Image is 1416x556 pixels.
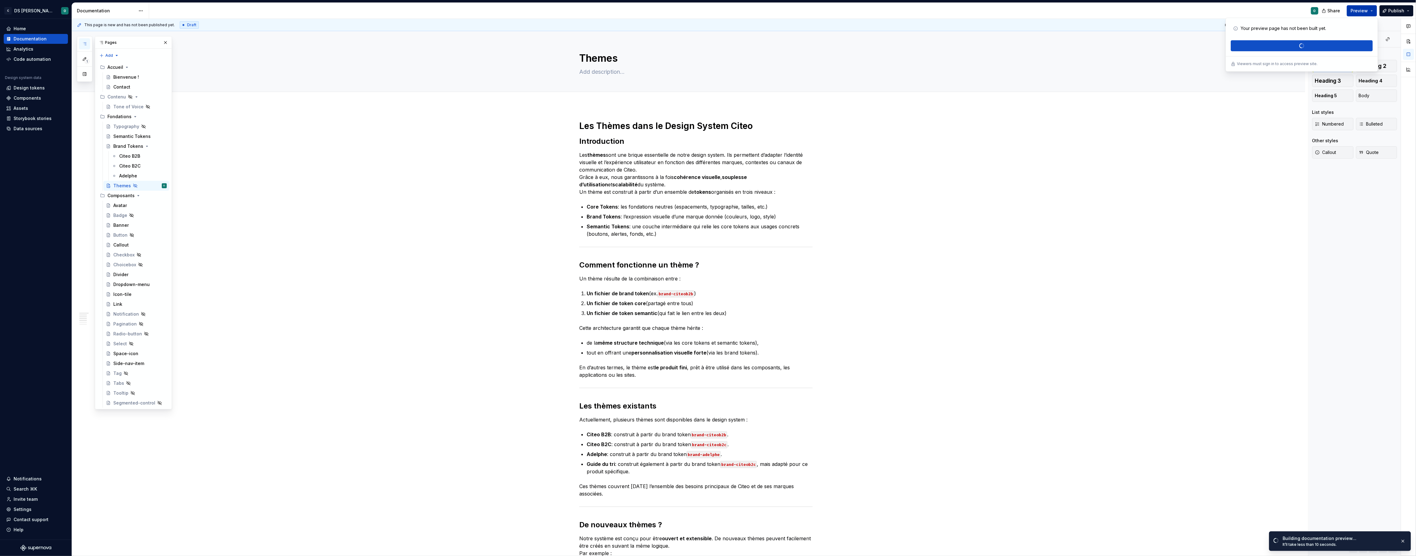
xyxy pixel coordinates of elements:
div: Fondations [107,114,132,120]
p: Ces thèmes couvrent [DATE] l’ensemble des besoins principaux de Citeo et de ses marques associées. [579,483,813,497]
div: Page tree [98,62,169,408]
span: Heading 4 [1359,78,1383,84]
div: Notification [113,311,139,317]
svg: Supernova Logo [20,545,51,551]
code: brand-citeob2b [691,431,727,438]
div: O [1313,8,1316,13]
div: O [164,183,165,189]
div: Accueil [107,64,123,70]
div: Link [113,301,122,307]
a: Choicebox [103,260,169,270]
a: ThemesO [103,181,169,191]
button: CDS [PERSON_NAME]O [1,4,70,17]
span: This page is new and has not been published yet. [84,23,175,27]
h2: Les thèmes existants [579,401,813,411]
button: Body [1356,89,1397,102]
a: Avatar [103,201,169,210]
p: Viewers must sign in to access preview site. [1237,61,1318,66]
p: : construit également à partir du brand token , mais adapté pour ce produit spécifique. [587,460,813,475]
p: : construit à partir du brand token . [587,431,813,438]
a: Dropdown-menu [103,280,169,289]
a: Tag [103,368,169,378]
button: Share [1319,5,1344,16]
div: Brand Tokens [113,143,143,149]
a: Tooltip [103,388,169,398]
div: O [64,8,66,13]
div: Button [113,232,128,238]
strong: Brand Tokens [587,214,621,220]
strong: Semantic Tokens [587,223,629,230]
code: brand-citeob2c [691,441,727,448]
div: Documentation [77,8,135,14]
strong: cohérence visuelle [674,174,720,180]
strong: Citeo B2B [587,431,611,438]
a: Data sources [4,124,68,134]
button: Help [4,525,68,535]
a: Checkbox [103,250,169,260]
a: Code automation [4,54,68,64]
strong: Core Tokens [587,204,618,210]
span: Numbered [1315,121,1344,127]
button: Add [98,51,121,60]
code: brand-citeob2b [658,290,694,297]
textarea: Themes [578,51,811,66]
div: It’ll take less than 10 seconds. [1283,542,1395,547]
div: Tone of Voice [113,104,144,110]
div: DS [PERSON_NAME] [14,8,54,14]
div: Banner [113,222,129,228]
p: Les sont une brique essentielle de notre design system. Ils permettent d’adapter l’identité visue... [579,151,813,196]
span: Bulleted [1359,121,1383,127]
div: Bienvenue ! [113,74,139,80]
div: Data sources [14,126,42,132]
strong: thèmes [587,152,606,158]
p: : une couche intermédiaire qui relie les core tokens aux usages concrets (boutons, alertes, fonds... [587,223,813,238]
strong: personnalisation visuelle forte [631,350,706,356]
a: Citeo B2C [109,161,169,171]
strong: tokens [694,189,711,195]
p: Your preview page has not been built yet. [1241,25,1326,31]
a: Badge [103,210,169,220]
button: Numbered [1312,118,1354,130]
div: Search ⌘K [14,486,37,492]
a: Brand Tokens [103,141,169,151]
button: Heading 4 [1356,75,1397,87]
div: Contact support [14,517,48,523]
div: Space-icon [113,351,138,357]
div: Contact [113,84,130,90]
div: Icon-tile [113,291,132,297]
span: Add [105,53,113,58]
div: Choicebox [113,262,136,268]
div: List styles [1312,109,1334,115]
button: Heading 5 [1312,89,1354,102]
button: Publish [1380,5,1414,16]
div: Typography [113,123,139,130]
div: Settings [14,506,31,512]
div: Select [113,341,127,347]
span: Body [1359,93,1370,99]
a: Documentation [4,34,68,44]
div: Contenu [98,92,169,102]
a: Link [103,299,169,309]
div: Documentation [14,36,47,42]
div: Citeo B2C [119,163,140,169]
span: Heading 5 [1315,93,1337,99]
div: Invite team [14,496,38,502]
button: Quote [1356,146,1397,159]
button: Contact support [4,515,68,525]
a: Notification [103,309,169,319]
div: Checkbox [113,252,135,258]
a: Bienvenue ! [103,72,169,82]
a: Citeo B2B [109,151,169,161]
div: Storybook stories [14,115,52,122]
a: Divider [103,270,169,280]
div: Callout [113,242,129,248]
div: Tabs [113,380,124,386]
p: (qui fait le lien entre les deux) [587,309,813,317]
a: Space-icon [103,349,169,359]
button: Search ⌘K [4,484,68,494]
div: Semantic Tokens [113,133,151,139]
span: Preview [1351,8,1368,14]
div: Accueil [98,62,169,72]
div: Adelphe [119,173,137,179]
